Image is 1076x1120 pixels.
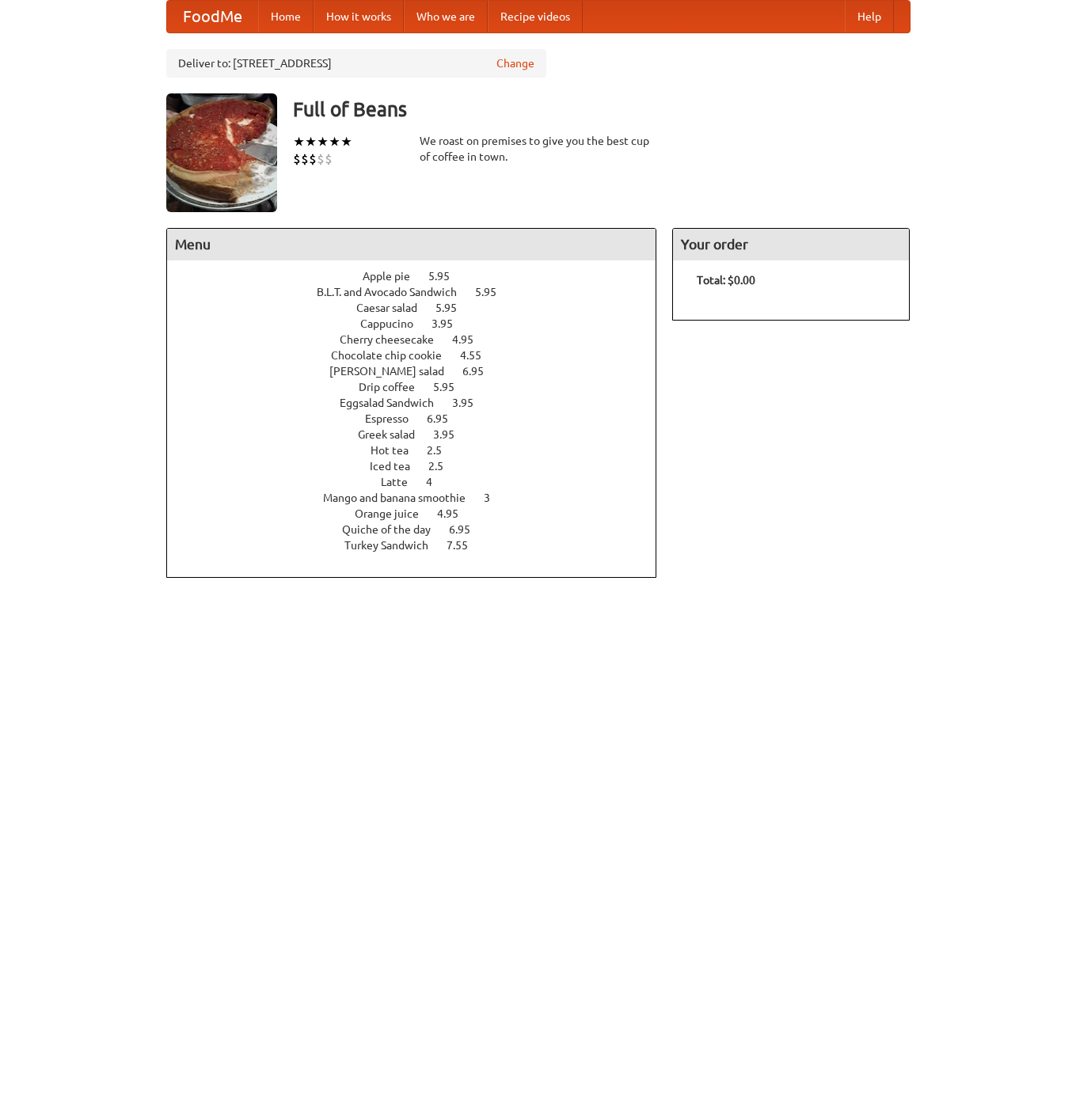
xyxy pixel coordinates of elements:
li: ★ [329,133,340,150]
a: [PERSON_NAME] salad 6.95 [329,365,513,378]
span: 4 [426,476,448,488]
a: Chocolate chip cookie 4.55 [331,349,511,362]
span: 5.95 [433,381,470,393]
img: angular.jpg [166,93,277,212]
span: 3.95 [452,397,489,409]
a: Mango and banana smoothie 3 [323,492,519,504]
a: Cappucino 3.95 [360,317,482,330]
span: 5.95 [428,270,466,283]
span: 6.95 [427,412,464,425]
span: Mango and banana smoothie [323,492,481,504]
a: Change [496,55,534,71]
a: Caesar salad 5.95 [356,302,486,314]
span: Chocolate chip cookie [331,349,458,362]
span: Turkey Sandwich [344,539,444,552]
a: Help [845,1,894,32]
span: 6.95 [462,365,500,378]
span: Greek salad [358,428,431,441]
span: Eggsalad Sandwich [340,397,450,409]
a: Who we are [404,1,488,32]
li: $ [301,150,309,168]
span: 3 [484,492,506,504]
div: Deliver to: [STREET_ADDRESS] [166,49,546,78]
a: Cherry cheesecake 4.95 [340,333,503,346]
a: How it works [314,1,404,32]
span: 5.95 [475,286,512,298]
span: 4.95 [452,333,489,346]
div: We roast on premises to give you the best cup of coffee in town. [420,133,657,165]
span: Espresso [365,412,424,425]
span: 4.55 [460,349,497,362]
span: Hot tea [371,444,424,457]
span: Caesar salad [356,302,433,314]
span: Cappucino [360,317,429,330]
span: 4.95 [437,507,474,520]
h3: Full of Beans [293,93,911,125]
span: Orange juice [355,507,435,520]
li: ★ [305,133,317,150]
span: Drip coffee [359,381,431,393]
li: ★ [293,133,305,150]
span: 5.95 [435,302,473,314]
span: Cherry cheesecake [340,333,450,346]
span: B.L.T. and Avocado Sandwich [317,286,473,298]
a: Hot tea 2.5 [371,444,471,457]
a: FoodMe [167,1,258,32]
a: B.L.T. and Avocado Sandwich 5.95 [317,286,526,298]
li: $ [309,150,317,168]
a: Eggsalad Sandwich 3.95 [340,397,503,409]
li: ★ [317,133,329,150]
a: Espresso 6.95 [365,412,477,425]
b: Total: $0.00 [697,274,755,287]
a: Drip coffee 5.95 [359,381,484,393]
span: 3.95 [433,428,470,441]
li: $ [325,150,333,168]
span: 7.55 [447,539,484,552]
a: Home [258,1,314,32]
span: Latte [381,476,424,488]
a: Apple pie 5.95 [363,270,479,283]
a: Quiche of the day 6.95 [342,523,500,536]
span: [PERSON_NAME] salad [329,365,460,378]
li: $ [317,150,325,168]
span: Apple pie [363,270,426,283]
a: Latte 4 [381,476,462,488]
a: Greek salad 3.95 [358,428,484,441]
a: Orange juice 4.95 [355,507,488,520]
a: Iced tea 2.5 [370,460,473,473]
span: Iced tea [370,460,426,473]
a: Turkey Sandwich 7.55 [344,539,497,552]
li: $ [293,150,301,168]
span: 2.5 [428,460,459,473]
h4: Menu [167,229,656,260]
span: 6.95 [449,523,486,536]
span: 2.5 [427,444,458,457]
h4: Your order [673,229,909,260]
li: ★ [340,133,352,150]
a: Recipe videos [488,1,583,32]
span: Quiche of the day [342,523,447,536]
span: 3.95 [432,317,469,330]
